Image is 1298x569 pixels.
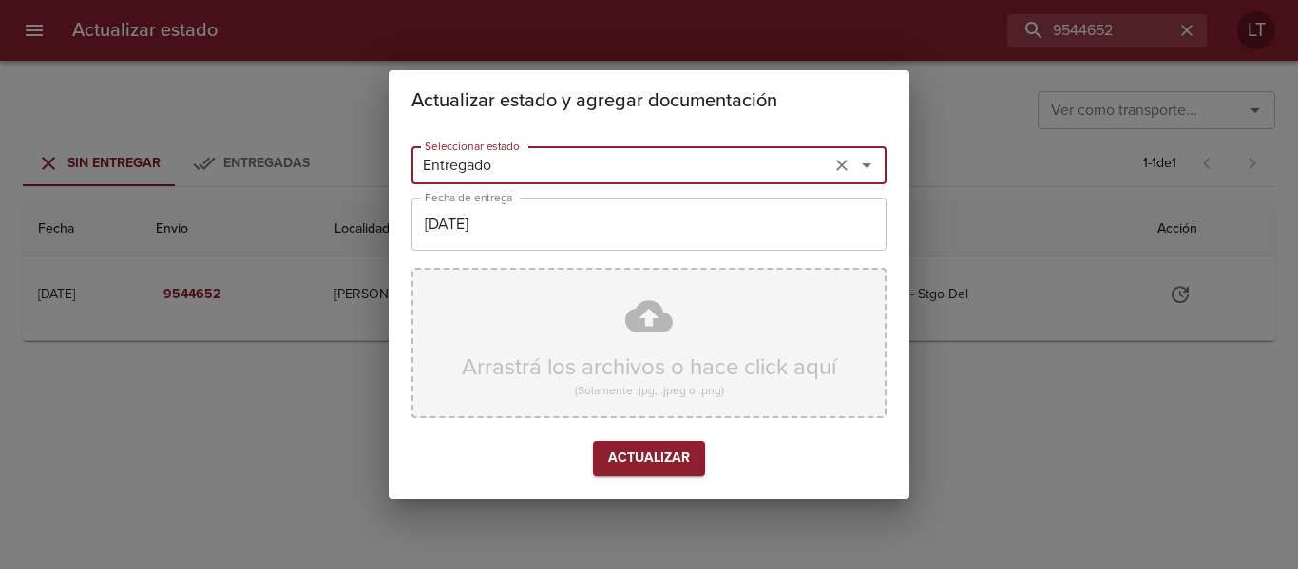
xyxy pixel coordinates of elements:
[829,152,855,179] button: Limpiar
[593,441,705,476] span: Confirmar cambio de estado
[853,152,880,179] button: Abrir
[411,85,887,116] h2: Actualizar estado y agregar documentación
[608,446,690,470] span: Actualizar
[411,268,887,418] div: Arrastrá los archivos o hace click aquí(Solamente .jpg, .jpeg o .png)
[593,441,705,476] button: Actualizar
